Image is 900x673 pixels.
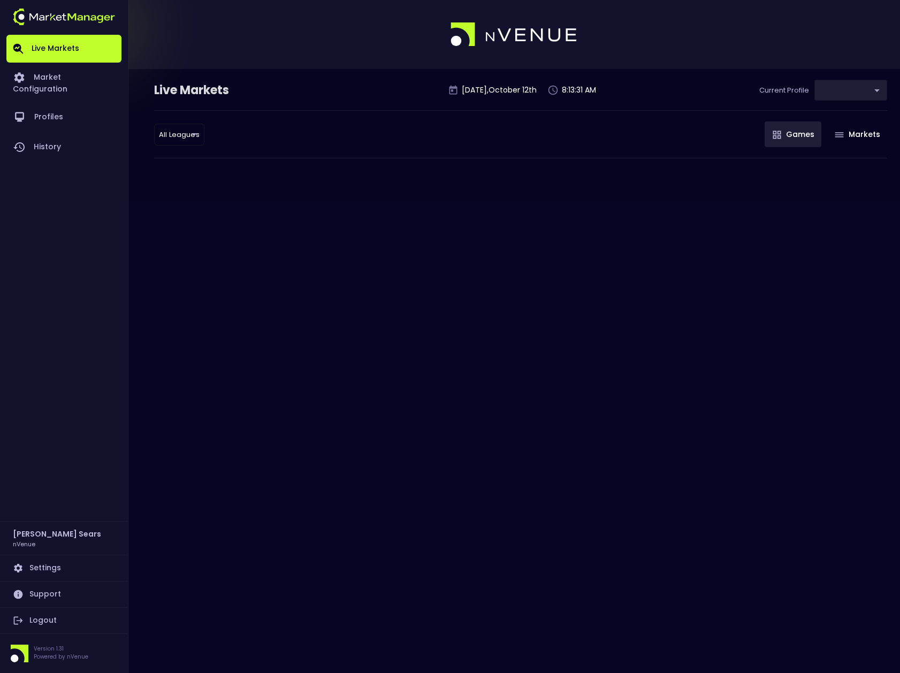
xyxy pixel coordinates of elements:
a: Support [6,582,121,607]
p: [DATE] , October 12 th [462,85,537,96]
p: Version 1.31 [34,645,88,653]
img: gameIcon [835,132,844,137]
div: ​ [814,80,887,101]
p: 8:13:31 AM [562,85,596,96]
a: Profiles [6,102,121,132]
div: Version 1.31Powered by nVenue [6,645,121,662]
p: Powered by nVenue [34,653,88,661]
h3: nVenue [13,540,35,548]
a: Live Markets [6,35,121,63]
button: Games [765,121,821,147]
a: Market Configuration [6,63,121,102]
img: logo [13,9,115,25]
img: gameIcon [773,131,781,139]
a: History [6,132,121,162]
div: Live Markets [154,82,285,99]
button: Markets [827,121,887,147]
a: Settings [6,555,121,581]
div: ​ [154,124,204,146]
img: logo [451,22,578,47]
h2: [PERSON_NAME] Sears [13,528,101,540]
p: Current Profile [759,85,809,96]
a: Logout [6,608,121,633]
